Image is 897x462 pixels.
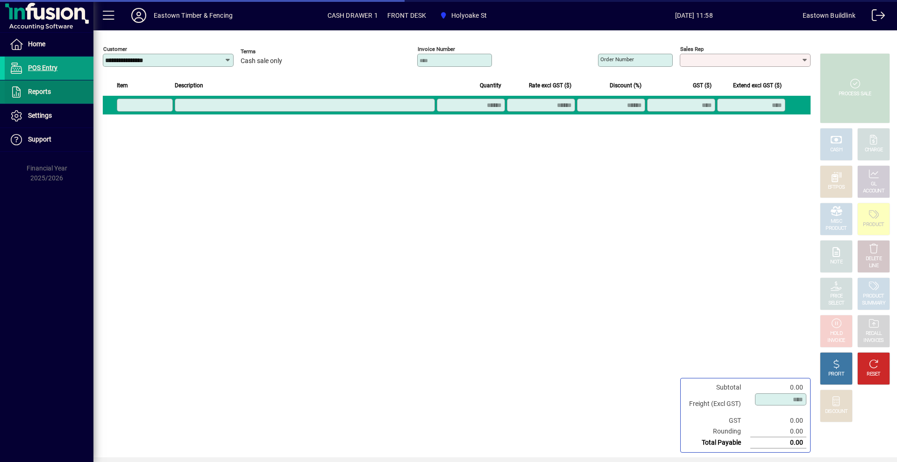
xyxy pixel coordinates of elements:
td: 0.00 [750,426,806,437]
td: Rounding [684,426,750,437]
div: Eastown Buildlink [803,8,855,23]
span: [DATE] 11:58 [585,8,803,23]
span: Description [175,80,203,91]
span: FRONT DESK [387,8,427,23]
div: DELETE [866,256,882,263]
mat-label: Sales rep [680,46,704,52]
span: Item [117,80,128,91]
div: PROFIT [828,371,844,378]
div: RECALL [866,330,882,337]
span: Settings [28,112,52,119]
span: Rate excl GST ($) [529,80,571,91]
span: Discount (%) [610,80,641,91]
div: LINE [869,263,878,270]
td: 0.00 [750,437,806,448]
span: Home [28,40,45,48]
div: HOLD [830,330,842,337]
span: Reports [28,88,51,95]
div: ACCOUNT [863,188,884,195]
div: SUMMARY [862,300,885,307]
span: POS Entry [28,64,57,71]
td: GST [684,415,750,426]
div: INVOICE [827,337,845,344]
span: Cash sale only [241,57,282,65]
span: Extend excl GST ($) [733,80,782,91]
mat-label: Invoice number [418,46,455,52]
div: SELECT [828,300,845,307]
div: GL [871,181,877,188]
mat-label: Customer [103,46,127,52]
div: INVOICES [863,337,883,344]
td: 0.00 [750,382,806,393]
div: RESET [867,371,881,378]
a: Reports [5,80,93,104]
div: CASH [830,147,842,154]
div: PRICE [830,293,843,300]
span: Terms [241,49,297,55]
td: Subtotal [684,382,750,393]
span: Support [28,135,51,143]
span: GST ($) [693,80,712,91]
td: Freight (Excl GST) [684,393,750,415]
a: Home [5,33,93,56]
div: PRODUCT [863,221,884,228]
div: CHARGE [865,147,883,154]
a: Settings [5,104,93,128]
a: Logout [865,2,885,32]
span: Holyoake St [436,7,491,24]
div: PRODUCT [826,225,847,232]
span: Quantity [480,80,501,91]
div: MISC [831,218,842,225]
div: PRODUCT [863,293,884,300]
button: Profile [124,7,154,24]
td: 0.00 [750,415,806,426]
mat-label: Order number [600,56,634,63]
a: Support [5,128,93,151]
div: NOTE [830,259,842,266]
td: Total Payable [684,437,750,448]
div: DISCOUNT [825,408,847,415]
div: PROCESS SALE [839,91,871,98]
div: Eastown Timber & Fencing [154,8,233,23]
span: Holyoake St [451,8,487,23]
span: CASH DRAWER 1 [327,8,378,23]
div: EFTPOS [828,184,845,191]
